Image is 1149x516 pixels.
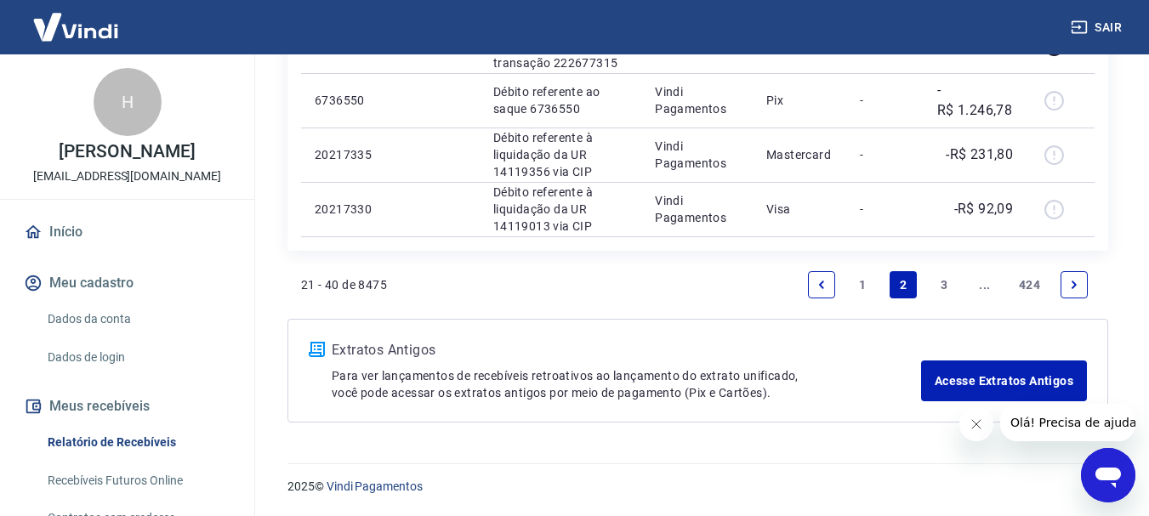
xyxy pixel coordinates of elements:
[1000,404,1135,441] iframe: Mensagem da empresa
[655,83,739,117] p: Vindi Pagamentos
[849,271,876,298] a: Page 1
[937,80,1013,121] p: -R$ 1.246,78
[41,340,234,375] a: Dados de login
[1061,271,1088,298] a: Next page
[20,213,234,251] a: Início
[655,192,739,226] p: Vindi Pagamentos
[10,12,143,26] span: Olá! Precisa de ajuda?
[801,264,1095,305] ul: Pagination
[860,201,910,218] p: -
[860,146,910,163] p: -
[41,302,234,337] a: Dados da conta
[94,68,162,136] div: H
[766,92,833,109] p: Pix
[315,201,395,218] p: 20217330
[309,342,325,357] img: ícone
[332,340,921,360] p: Extratos Antigos
[959,407,993,441] iframe: Fechar mensagem
[1012,271,1047,298] a: Page 424
[1081,448,1135,502] iframe: Botão para abrir a janela de mensagens
[493,129,628,180] p: Débito referente à liquidação da UR 14119356 via CIP
[655,138,739,172] p: Vindi Pagamentos
[493,184,628,235] p: Débito referente à liquidação da UR 14119013 via CIP
[20,264,234,302] button: Meu cadastro
[493,83,628,117] p: Débito referente ao saque 6736550
[315,146,395,163] p: 20217335
[808,271,835,298] a: Previous page
[946,145,1013,165] p: -R$ 231,80
[1067,12,1129,43] button: Sair
[766,201,833,218] p: Visa
[921,360,1087,401] a: Acesse Extratos Antigos
[59,143,195,161] p: [PERSON_NAME]
[971,271,998,298] a: Jump forward
[20,1,131,53] img: Vindi
[890,271,917,298] a: Page 2 is your current page
[930,271,958,298] a: Page 3
[332,367,921,401] p: Para ver lançamentos de recebíveis retroativos ao lançamento do extrato unificado, você pode aces...
[315,92,395,109] p: 6736550
[766,146,833,163] p: Mastercard
[41,463,234,498] a: Recebíveis Futuros Online
[954,199,1014,219] p: -R$ 92,09
[860,92,910,109] p: -
[41,425,234,460] a: Relatório de Recebíveis
[301,276,387,293] p: 21 - 40 de 8475
[33,167,221,185] p: [EMAIL_ADDRESS][DOMAIN_NAME]
[20,388,234,425] button: Meus recebíveis
[287,478,1108,496] p: 2025 ©
[327,479,423,493] a: Vindi Pagamentos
